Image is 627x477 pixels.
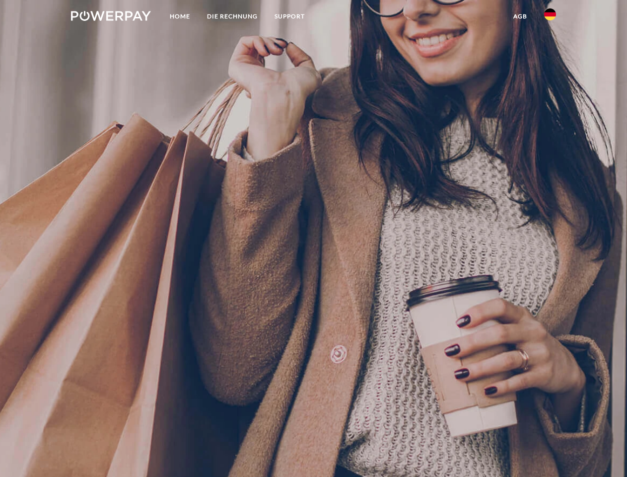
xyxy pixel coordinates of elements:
[544,8,556,20] img: de
[161,7,199,25] a: Home
[505,7,536,25] a: agb
[71,11,151,21] img: logo-powerpay-white.svg
[199,7,266,25] a: DIE RECHNUNG
[266,7,313,25] a: SUPPORT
